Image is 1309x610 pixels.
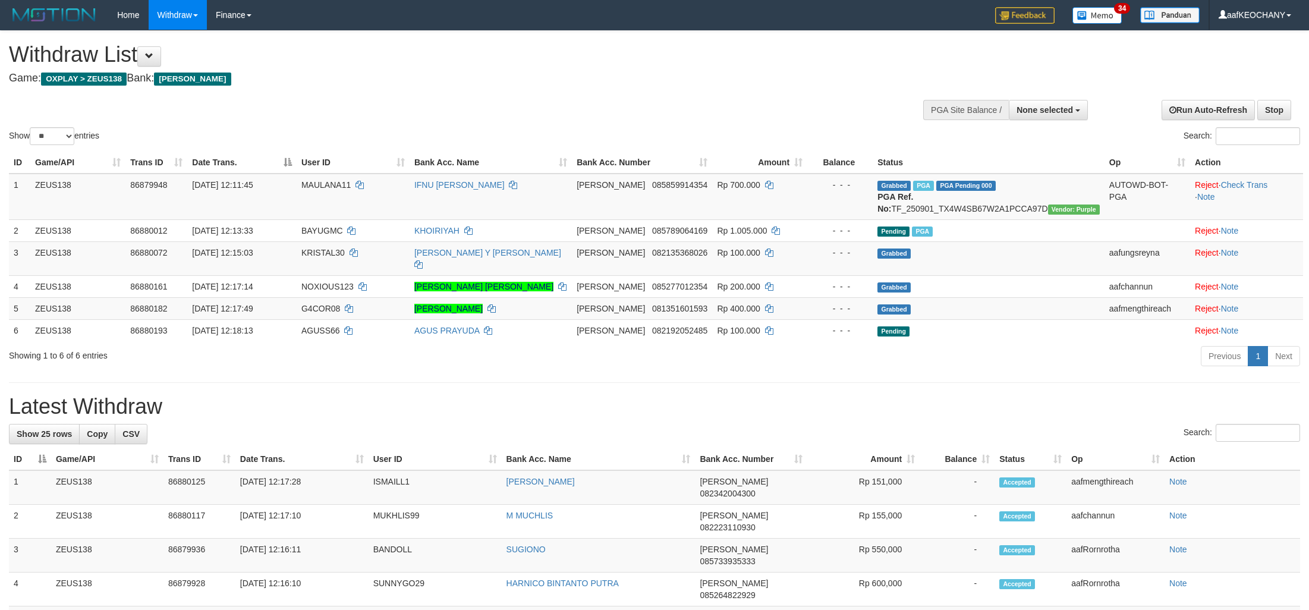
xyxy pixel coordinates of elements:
input: Search: [1216,424,1300,442]
img: Feedback.jpg [995,7,1055,24]
th: Amount: activate to sort column ascending [807,448,920,470]
span: Copy 082342004300 to clipboard [700,489,755,498]
span: Rp 200.000 [717,282,760,291]
td: 86880125 [163,470,235,505]
td: 2 [9,505,51,539]
span: Pending [877,326,910,337]
b: PGA Ref. No: [877,192,913,213]
div: Showing 1 to 6 of 6 entries [9,345,537,361]
a: Note [1169,545,1187,554]
label: Show entries [9,127,99,145]
span: [DATE] 12:17:14 [192,282,253,291]
th: Trans ID: activate to sort column ascending [125,152,187,174]
td: · · [1190,174,1303,220]
th: Bank Acc. Number: activate to sort column ascending [695,448,807,470]
a: HARNICO BINTANTO PUTRA [506,578,619,588]
td: aafRornrotha [1066,539,1165,573]
span: Copy [87,429,108,439]
div: - - - [812,303,868,315]
th: User ID: activate to sort column ascending [297,152,410,174]
td: · [1190,297,1303,319]
td: TF_250901_TX4W4SB67W2A1PCCA97D [873,174,1105,220]
span: PGA Pending [936,181,996,191]
span: Grabbed [877,304,911,315]
span: Copy 085859914354 to clipboard [652,180,707,190]
span: Accepted [999,477,1035,488]
th: Bank Acc. Number: activate to sort column ascending [572,152,712,174]
th: Balance [807,152,873,174]
span: Copy 082223110930 to clipboard [700,523,755,532]
span: 86880012 [130,226,167,235]
span: Rp 1.005.000 [717,226,767,235]
td: ZEUS138 [51,470,163,505]
a: [PERSON_NAME] Y [PERSON_NAME] [414,248,561,257]
th: Amount: activate to sort column ascending [712,152,807,174]
span: OXPLAY > ZEUS138 [41,73,127,86]
span: [PERSON_NAME] [577,226,645,235]
th: Game/API: activate to sort column ascending [51,448,163,470]
a: Next [1267,346,1300,366]
th: Trans ID: activate to sort column ascending [163,448,235,470]
td: ZEUS138 [30,241,125,275]
div: - - - [812,225,868,237]
a: Note [1221,282,1239,291]
a: Reject [1195,326,1219,335]
td: 1 [9,470,51,505]
th: User ID: activate to sort column ascending [369,448,502,470]
th: Op: activate to sort column ascending [1066,448,1165,470]
th: Balance: activate to sort column ascending [920,448,995,470]
a: Note [1221,248,1239,257]
label: Search: [1184,424,1300,442]
div: - - - [812,179,868,191]
h1: Withdraw List [9,43,861,67]
span: Accepted [999,511,1035,521]
span: [PERSON_NAME] [577,180,645,190]
a: Reject [1195,180,1219,190]
a: Note [1197,192,1215,202]
div: - - - [812,325,868,337]
a: Note [1221,326,1239,335]
th: Status: activate to sort column ascending [995,448,1066,470]
td: · [1190,319,1303,341]
td: 86879936 [163,539,235,573]
a: [PERSON_NAME] [506,477,575,486]
img: MOTION_logo.png [9,6,99,24]
td: - [920,573,995,606]
span: [PERSON_NAME] [700,578,768,588]
a: M MUCHLIS [506,511,553,520]
td: MUKHLIS99 [369,505,502,539]
span: 86880182 [130,304,167,313]
td: ZEUS138 [30,275,125,297]
td: ZEUS138 [30,219,125,241]
td: · [1190,241,1303,275]
a: Reject [1195,282,1219,291]
td: - [920,470,995,505]
span: [DATE] 12:11:45 [192,180,253,190]
span: Copy 085733935333 to clipboard [700,556,755,566]
td: 3 [9,241,30,275]
a: KHOIRIYAH [414,226,460,235]
span: Marked by aafRornrotha [913,181,934,191]
label: Search: [1184,127,1300,145]
span: Copy 085277012354 to clipboard [652,282,707,291]
input: Search: [1216,127,1300,145]
span: Copy 081351601593 to clipboard [652,304,707,313]
a: AGUS PRAYUDA [414,326,479,335]
span: [PERSON_NAME] [577,282,645,291]
td: 86880117 [163,505,235,539]
th: Action [1165,448,1300,470]
span: 86880072 [130,248,167,257]
a: Copy [79,424,115,444]
td: ZEUS138 [30,319,125,341]
td: 3 [9,539,51,573]
td: · [1190,219,1303,241]
span: Pending [877,227,910,237]
img: panduan.png [1140,7,1200,23]
td: aafchannun [1105,275,1190,297]
span: None selected [1017,105,1073,115]
span: CSV [122,429,140,439]
span: KRISTAL30 [301,248,345,257]
td: AUTOWD-BOT-PGA [1105,174,1190,220]
span: [DATE] 12:18:13 [192,326,253,335]
span: [PERSON_NAME] [577,248,645,257]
